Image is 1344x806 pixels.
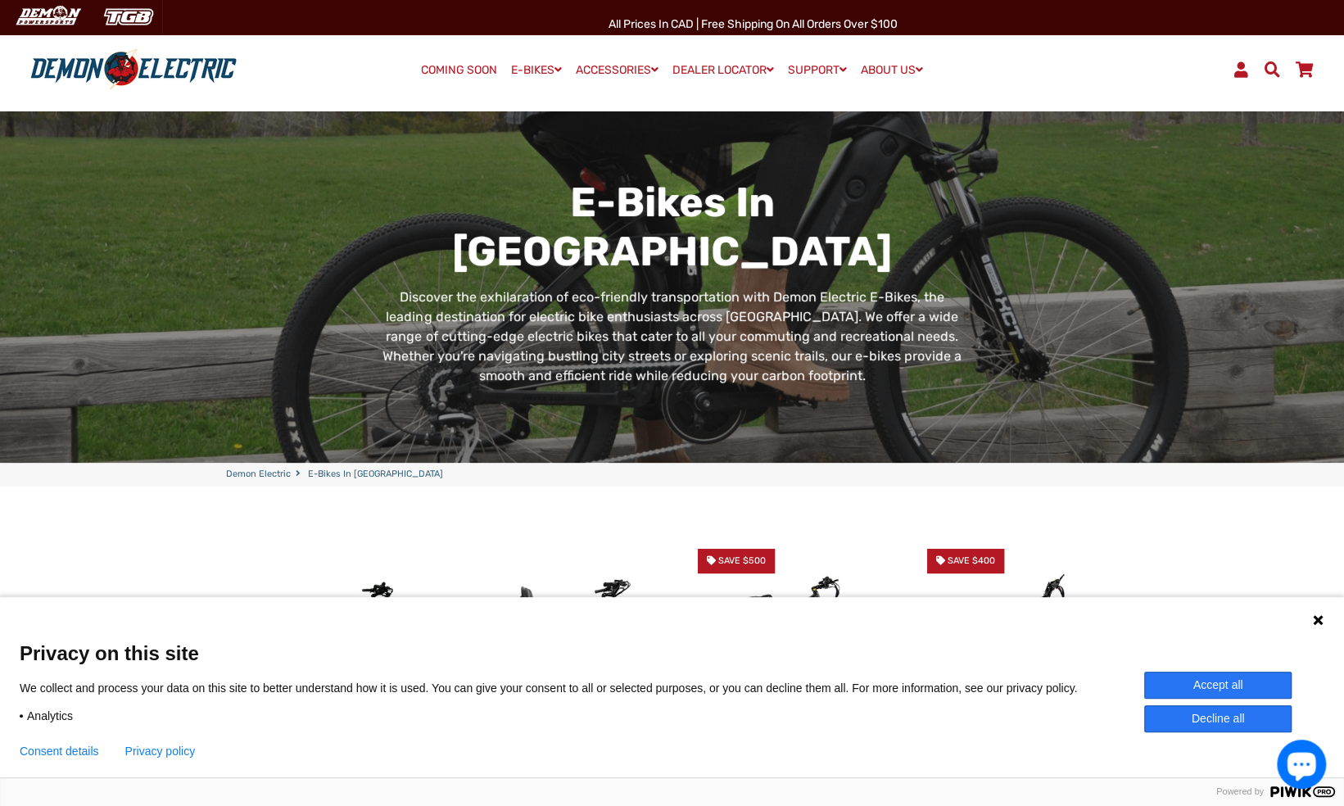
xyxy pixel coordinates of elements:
span: Powered by [1210,786,1270,797]
span: Save $500 [718,555,766,566]
button: Consent details [20,745,99,758]
a: Privacy policy [125,745,196,758]
a: ABOUT US [855,58,929,82]
img: Demon Electric logo [25,48,242,91]
span: Discover the exhilaration of eco-friendly transportation with Demon Electric E-Bikes, the leading... [382,289,962,383]
h1: E-Bikes in [GEOGRAPHIC_DATA] [378,178,966,276]
a: SUPPORT [782,58,853,82]
p: We collect and process your data on this site to better understand how it is used. You can give y... [20,681,1102,695]
span: Save $400 [948,555,995,566]
a: Thunderbolt Fat Tire eBike - Demon Electric Save $400 [914,536,1119,740]
img: TGB Canada [95,3,162,30]
a: E-BIKES [505,58,568,82]
img: Demon Electric [8,3,87,30]
a: COMING SOON [415,59,503,82]
span: E-Bikes in [GEOGRAPHIC_DATA] [308,468,443,482]
img: Trinity Foldable E-Trike [455,536,660,740]
a: Demon Electric [226,468,291,482]
span: Analytics [27,709,73,723]
button: Decline all [1144,705,1292,732]
a: Thunderbolt SL Fat Tire eBike - Demon Electric Save $500 [685,536,889,740]
span: All Prices in CAD | Free shipping on all orders over $100 [609,17,898,31]
span: Privacy on this site [20,641,1324,665]
img: Thunderbolt SL Fat Tire eBike - Demon Electric [685,536,889,740]
button: Accept all [1144,672,1292,699]
inbox-online-store-chat: Shopify online store chat [1272,740,1331,793]
a: ACCESSORIES [570,58,664,82]
a: DEALER LOCATOR [667,58,780,82]
img: Ecocarrier Cargo E-Bike [226,536,431,740]
img: Thunderbolt Fat Tire eBike - Demon Electric [914,536,1119,740]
